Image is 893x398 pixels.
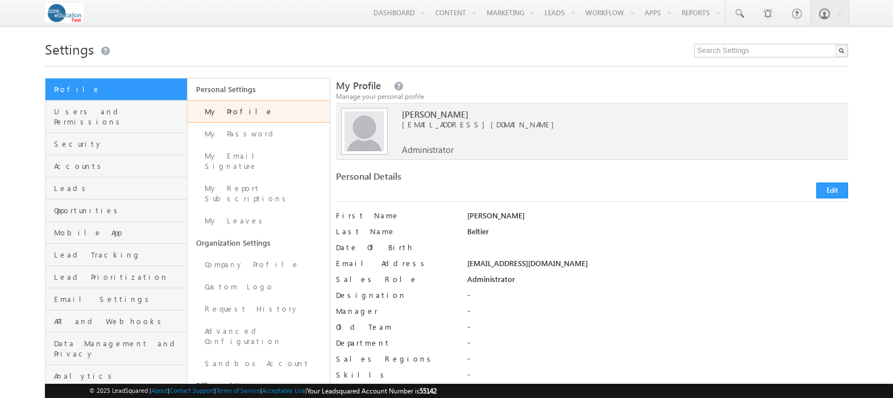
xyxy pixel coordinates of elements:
label: Department [336,338,454,348]
a: Analytics [45,365,187,387]
label: Manager [336,306,454,316]
label: Designation [336,290,454,300]
span: Security [54,139,184,149]
span: Your Leadsquared Account Number is [307,387,437,395]
span: Analytics [54,371,184,381]
a: Leads [45,177,187,200]
span: Settings [45,40,94,58]
a: Mobile App [45,222,187,244]
a: Terms of Service [216,387,260,394]
label: Last Name [336,226,454,237]
label: First Name [336,210,454,221]
label: Email Address [336,258,454,268]
a: My Leaves [188,210,330,232]
a: My Report Subscriptions [188,177,330,210]
a: Email Settings [45,288,187,310]
div: Beltier [467,226,848,242]
a: Data Management and Privacy [45,333,187,365]
a: API and Webhooks [45,310,187,333]
div: Administrator [467,274,848,290]
span: My Profile [336,79,381,92]
input: Search Settings [694,44,848,57]
a: My Profile [188,100,330,123]
a: Billing and Usage [188,375,330,396]
div: - [467,290,848,306]
a: Sandbox Account [188,353,330,375]
a: Contact Support [169,387,214,394]
span: Administrator [402,144,454,155]
a: Lead Prioritization [45,266,187,288]
div: - [467,306,848,322]
a: Acceptable Use [262,387,305,394]
div: - [467,322,848,338]
a: My Email Signature [188,145,330,177]
label: Sales Role [336,274,454,284]
div: [EMAIL_ADDRESS][DOMAIN_NAME] [467,258,848,274]
span: 55142 [419,387,437,395]
label: Sales Regions [336,354,454,364]
span: Lead Tracking [54,250,184,260]
a: My Password [188,123,330,145]
label: Old Team [336,322,454,332]
span: Mobile App [54,227,184,238]
span: Accounts [54,161,184,171]
a: Users and Permissions [45,101,187,133]
img: Custom Logo [45,3,84,23]
a: Custom Logo [188,276,330,298]
div: Personal Details [336,171,585,187]
span: Email Settings [54,294,184,304]
a: Accounts [45,155,187,177]
div: [PERSON_NAME] [467,210,848,226]
span: Leads [54,183,184,193]
button: Edit [816,183,848,198]
span: [PERSON_NAME] [402,109,812,119]
span: © 2025 LeadSquared | | | | | [89,385,437,396]
label: Skills [336,370,454,380]
a: About [151,387,168,394]
a: Advanced Configuration [188,320,330,353]
a: Personal Settings [188,78,330,100]
span: Profile [54,84,184,94]
span: API and Webhooks [54,316,184,326]
span: Opportunities [54,205,184,215]
span: [EMAIL_ADDRESS][DOMAIN_NAME] [402,119,812,130]
label: Date Of Birth [336,242,454,252]
span: Data Management and Privacy [54,338,184,359]
a: Organization Settings [188,232,330,254]
a: Company Profile [188,254,330,276]
a: Lead Tracking [45,244,187,266]
span: Users and Permissions [54,106,184,127]
div: - [467,370,848,385]
div: - [467,338,848,354]
span: Lead Prioritization [54,272,184,282]
a: Profile [45,78,187,101]
a: Security [45,133,187,155]
a: Opportunities [45,200,187,222]
div: Manage your personal profile [336,92,848,102]
div: - [467,354,848,370]
a: Request History [188,298,330,320]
